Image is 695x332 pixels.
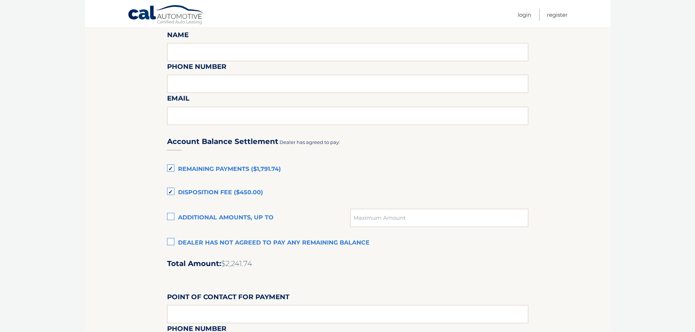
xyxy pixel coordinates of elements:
span: Dealer has agreed to pay: [279,139,340,145]
a: Register [547,9,568,21]
label: Phone Number [167,61,227,75]
label: Name [167,30,189,43]
span: $2,241.74 [221,259,252,268]
label: Remaining Payments ($1,791.74) [167,162,528,177]
label: Email [167,93,189,106]
label: Dealer has not agreed to pay any remaining balance [167,236,528,250]
h2: Total Amount: [167,259,528,268]
a: Cal Automotive [128,5,204,26]
h3: Account Balance Settlement [167,137,278,146]
label: Point of Contact for Payment [167,292,289,305]
label: Additional amounts, up to [167,211,351,225]
input: Maximum Amount [350,209,528,227]
a: Login [518,9,531,21]
label: Disposition Fee ($450.00) [167,185,528,200]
